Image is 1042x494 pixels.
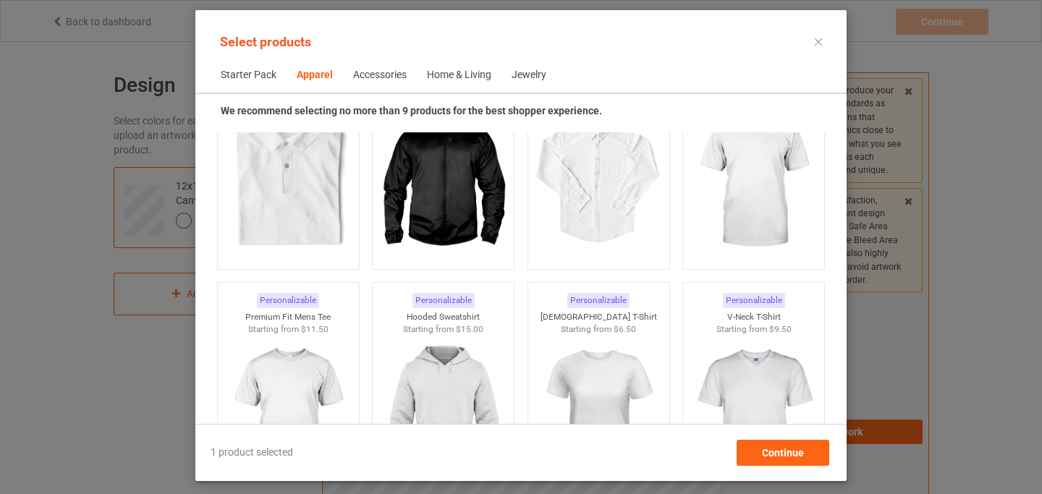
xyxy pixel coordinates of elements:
[224,100,353,262] img: regular.jpg
[353,68,407,82] div: Accessories
[567,293,630,308] div: Personalizable
[762,447,804,459] span: Continue
[301,324,329,334] span: $11.50
[689,100,818,262] img: regular.jpg
[211,446,293,460] span: 1 product selected
[614,324,636,334] span: $6.50
[723,293,785,308] div: Personalizable
[683,311,824,323] div: V-Neck T-Shirt
[218,311,359,323] div: Premium Fit Mens Tee
[211,58,287,93] span: Starter Pack
[512,68,546,82] div: Jewelry
[297,68,333,82] div: Apparel
[534,100,664,262] img: regular.jpg
[427,68,491,82] div: Home & Living
[373,323,514,336] div: Starting from
[373,311,514,323] div: Hooded Sweatshirt
[456,324,483,334] span: $15.00
[683,323,824,336] div: Starting from
[528,311,669,323] div: [DEMOGRAPHIC_DATA] T-Shirt
[221,105,602,116] strong: We recommend selecting no more than 9 products for the best shopper experience.
[412,293,475,308] div: Personalizable
[528,323,669,336] div: Starting from
[737,440,829,466] div: Continue
[378,100,508,262] img: regular.jpg
[220,34,311,49] span: Select products
[257,293,319,308] div: Personalizable
[769,324,792,334] span: $9.50
[218,323,359,336] div: Starting from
